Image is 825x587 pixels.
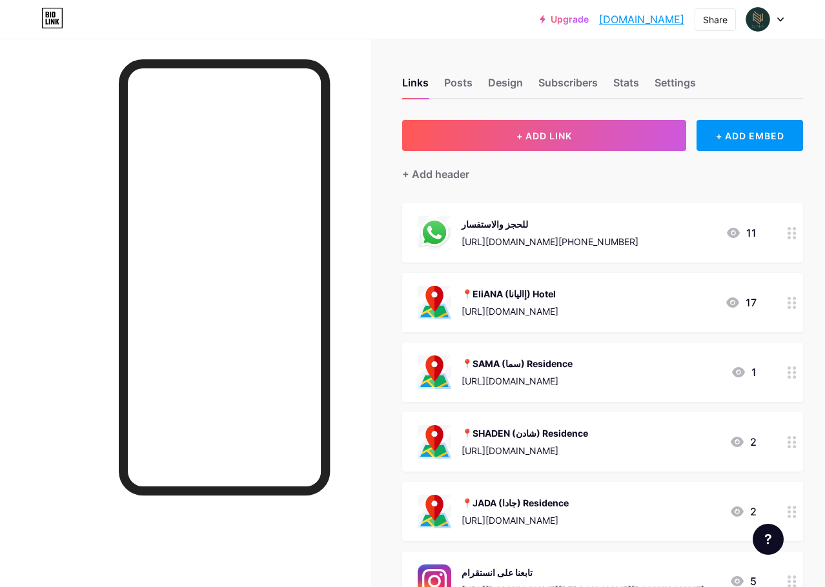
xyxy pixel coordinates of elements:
[726,225,757,241] div: 11
[731,364,757,380] div: 1
[418,495,451,528] img: 📍JADA (جادا) Residence
[402,120,686,151] button: + ADD LINK
[462,374,573,388] div: [URL][DOMAIN_NAME]
[655,75,696,98] div: Settings
[418,425,451,459] img: 📍SHADEN (شادن) Residence
[462,287,558,301] div: 📍EliANA (إاليانا) Hotel
[462,217,638,231] div: للحجز والاستفسار
[462,444,588,457] div: [URL][DOMAIN_NAME]
[462,235,638,248] div: [URL][DOMAIN_NAME][PHONE_NUMBER]
[402,75,429,98] div: Links
[462,496,569,510] div: 📍JADA (جادا) Residence
[462,513,569,527] div: [URL][DOMAIN_NAME]
[444,75,473,98] div: Posts
[538,75,598,98] div: Subscribers
[462,426,588,440] div: 📍SHADEN (شادن) Residence
[746,7,770,32] img: elianahotel
[462,304,558,318] div: [URL][DOMAIN_NAME]
[697,120,803,151] div: + ADD EMBED
[418,216,451,250] img: للحجز والاستفسار
[418,286,451,319] img: 📍EliANA (إاليانا) Hotel
[729,504,757,519] div: 2
[462,566,704,579] div: تابعنا على انستقرام
[725,295,757,310] div: 17
[540,14,589,25] a: Upgrade
[729,434,757,450] div: 2
[516,130,572,141] span: + ADD LINK
[418,355,451,389] img: 📍SAMA (سما) Residence
[488,75,523,98] div: Design
[613,75,639,98] div: Stats
[703,13,728,26] div: Share
[462,357,573,370] div: 📍SAMA (سما) Residence
[599,12,684,27] a: [DOMAIN_NAME]
[402,166,469,182] div: + Add header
